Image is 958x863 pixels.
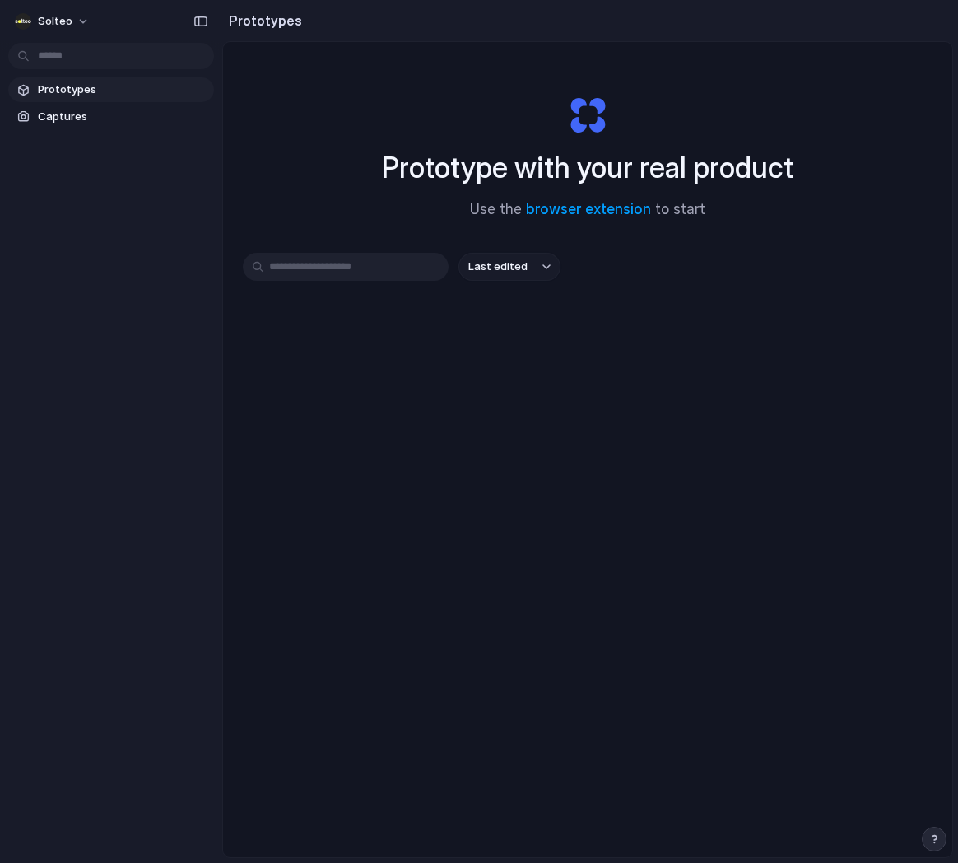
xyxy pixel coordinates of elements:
[8,77,214,102] a: Prototypes
[8,8,98,35] button: solteo
[8,105,214,129] a: Captures
[468,259,528,275] span: Last edited
[38,82,207,98] span: Prototypes
[458,253,560,281] button: Last edited
[38,13,72,30] span: solteo
[382,146,793,189] h1: Prototype with your real product
[222,11,302,30] h2: Prototypes
[526,201,651,217] a: browser extension
[470,199,705,221] span: Use the to start
[38,109,207,125] span: Captures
